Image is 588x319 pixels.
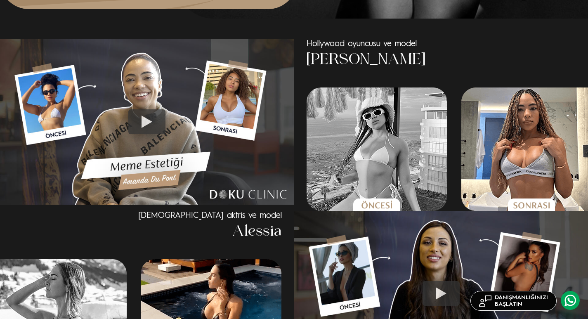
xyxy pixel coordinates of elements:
span: [DEMOGRAPHIC_DATA] aktris ve model [138,212,282,220]
div: 1 / 6 [307,87,449,211]
span: Hollywood oyuncusu ve model [307,40,417,48]
img: Amandabeforfe1.png [307,87,448,211]
a: DANIŞMANLIĞINIZIBAŞLATIN [470,291,557,311]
